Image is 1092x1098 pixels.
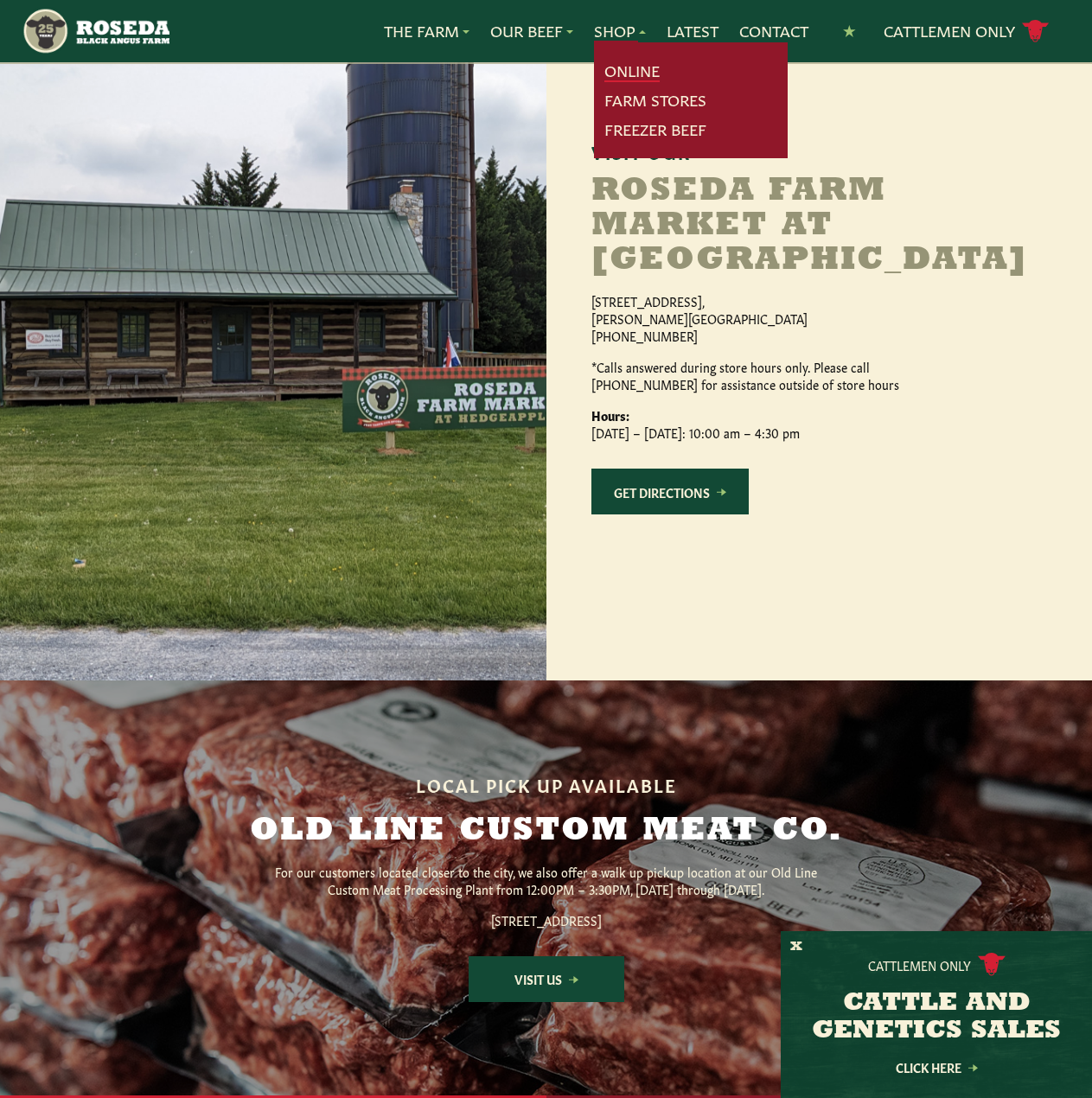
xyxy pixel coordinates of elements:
[384,20,469,42] a: The Farm
[591,406,955,441] p: [DATE] – [DATE]: 10:00 am – 4:30 pm
[802,990,1070,1045] h3: CATTLE AND GENETICS SALES
[604,60,660,82] a: Online
[667,20,718,42] a: Latest
[591,292,955,344] p: [STREET_ADDRESS], [PERSON_NAME][GEOGRAPHIC_DATA] [PHONE_NUMBER]
[594,20,646,42] a: Shop
[591,469,749,514] a: Get Directions
[469,956,624,1002] a: Visit Us
[270,863,823,897] p: For our customers located closer to the city, we also offer a walk up pickup location at our Old ...
[490,20,573,42] a: Our Beef
[604,89,706,112] a: Farm Stores
[270,911,823,929] p: [STREET_ADDRESS]
[22,7,169,55] img: https://roseda.com/wp-content/uploads/2021/05/roseda-25-header.png
[604,118,706,141] a: Freezer Beef
[859,1062,1014,1073] a: Click Here
[591,142,1046,161] h6: Visit Our
[739,20,808,42] a: Contact
[591,175,1024,278] h2: Roseda Farm Market at [GEOGRAPHIC_DATA]
[214,814,878,849] h2: Old Line Custom Meat Co.
[591,406,629,424] strong: Hours:
[214,775,878,794] h6: Local Pick Up Available
[978,953,1006,976] img: cattle-icon.svg
[868,956,971,974] p: Cattlemen Only
[591,358,955,393] p: *Calls answered during store hours only. Please call [PHONE_NUMBER] for assistance outside of sto...
[884,16,1050,47] a: Cattlemen Only
[790,938,802,956] button: X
